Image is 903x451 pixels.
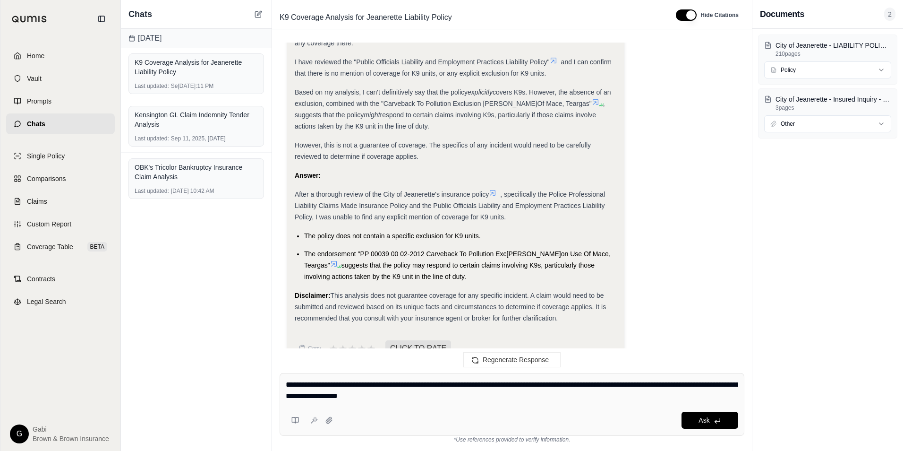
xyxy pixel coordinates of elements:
a: Vault [6,68,115,89]
a: Prompts [6,91,115,112]
span: Chats [27,119,45,129]
span: Gabi [33,425,109,434]
p: City of Jeanerette - LIABILITY POLICY 2024-2025.pdf [775,41,891,50]
div: Kensington GL Claim Indemnity Tender Analysis [135,110,258,129]
a: Single Policy [6,146,115,166]
strong: Disclaimer: [295,292,330,299]
span: Copy [308,345,321,352]
button: Ask [682,412,738,429]
h3: Documents [760,8,804,21]
span: covers K9s. However, the absence of an exclusion, combined with the "Carveback To Pollution Exclu... [295,88,611,107]
button: City of Jeanerette - LIABILITY POLICY 20[DATE]0[DATE]df210pages [764,41,891,58]
div: Se[DATE]:11 PM [135,82,258,90]
span: Prompts [27,96,51,106]
button: Copy [295,339,325,358]
span: and I can confirm that there is no mention of coverage for K9 units, or any explicit exclusion fo... [295,58,612,77]
a: Home [6,45,115,66]
span: Comparisons [27,174,66,183]
a: Chats [6,113,115,134]
img: Qumis Logo [12,16,47,23]
span: respond to certain claims involving K9s, particularly if those claims involve actions taken by th... [295,111,596,130]
span: Chats [128,8,152,21]
button: New Chat [253,9,264,20]
span: Custom Report [27,219,71,229]
span: Brown & Brown Insurance [33,434,109,443]
em: might [364,111,380,119]
span: Coverage Table [27,242,73,252]
a: Claims [6,191,115,212]
span: Last updated: [135,82,169,90]
span: Regenerate Response [483,356,549,364]
span: This analysis does not guarantee coverage for any specific incident. A claim would need to be sub... [295,292,606,322]
div: G [10,425,29,443]
span: After a thorough review of the City of Jeanerette's insurance policy [295,191,489,198]
span: Single Policy [27,151,65,161]
a: Comparisons [6,168,115,189]
button: Regenerate Response [463,352,561,367]
a: Custom Report [6,214,115,234]
span: Hide Citations [700,11,739,19]
div: Sep 11, 2025, [DATE] [135,135,258,142]
button: Collapse sidebar [94,11,109,26]
span: However, this is not a guarantee of coverage. The specifics of any incident would need to be care... [295,141,591,160]
p: 210 pages [775,50,891,58]
span: Legal Search [27,297,66,306]
a: Coverage TableBETA [6,236,115,257]
span: , suggests that the policy [295,100,605,119]
span: suggests that the policy may respond to certain claims involving K9s, particularly those involvin... [304,261,595,280]
span: Based on my analysis, I can't definitively say that the policy [295,88,468,96]
span: 2 [884,8,895,21]
span: The policy does not contain a specific exclusion for K9 units. [304,232,481,240]
span: Last updated: [135,135,169,142]
button: City of Jeanerette - Insured Inquiry - K9 coverage.pdf3pages [764,95,891,112]
p: City of Jeanerette - Insured Inquiry - K9 coverage.pdf [775,95,891,104]
div: K9 Coverage Analysis for Jeanerette Liability Policy [135,58,258,77]
div: OBK's Tricolor Bankruptcy Insurance Claim Analysis [135,163,258,182]
span: Last updated: [135,187,169,195]
div: [DATE] [121,29,272,48]
span: Home [27,51,44,61]
span: K9 Coverage Analysis for Jeanerette Liability Policy [276,10,456,25]
p: 3 pages [775,104,891,112]
strong: Answer: [295,172,321,179]
span: to see if there is any coverage there. [295,28,610,47]
span: The endorsement "PP 00039 00 02-2012 Carveback To Pollution Exc[PERSON_NAME]on Use Of Mace, Teargas" [304,250,611,269]
span: I have reviewed the "Public Officials Liability and Employment Practices Liability Policy" [295,58,550,66]
div: *Use references provided to verify information. [280,436,744,443]
em: explicitly [468,88,493,96]
a: Contracts [6,269,115,289]
a: Legal Search [6,291,115,312]
span: , specifically the Police Professional Liability Claims Made Insurance Policy and the Public Offi... [295,191,605,221]
span: Vault [27,74,42,83]
span: Contracts [27,274,55,284]
span: Ask [699,416,709,424]
span: CLICK TO RATE [385,340,451,356]
span: Claims [27,197,47,206]
div: Edit Title [276,10,664,25]
div: [DATE] 10:42 AM [135,187,258,195]
span: BETA [87,242,107,252]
